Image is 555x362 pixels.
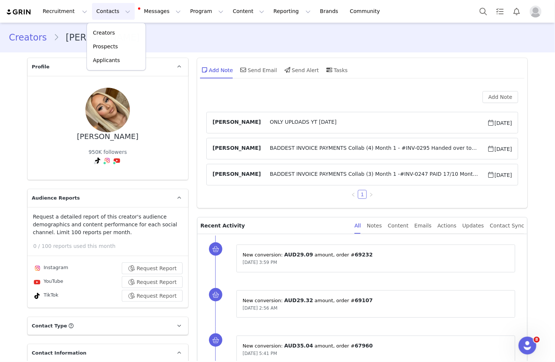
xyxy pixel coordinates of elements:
span: Contact Information [32,349,86,357]
p: 0 / 100 reports used this month [33,242,188,250]
div: Send Alert [283,61,319,79]
button: Request Report [122,290,183,302]
i: icon: right [369,193,373,197]
span: [DATE] [487,144,512,153]
div: Notes [367,217,382,234]
button: Reporting [269,3,315,20]
button: Profile [525,6,549,17]
p: Recent Activity [200,217,349,234]
span: 8 [534,337,540,343]
span: AUD35.04 [284,343,313,349]
p: New conversion: ⁨ ⁩ amount⁨⁩⁨, order #⁨ ⁩⁩ [243,342,509,350]
a: 1 [358,190,366,198]
span: 69107 [355,297,373,303]
span: ONLY UPLOADS YT [DATE] [261,118,487,127]
iframe: Intercom live chat [519,337,536,355]
button: Search [475,3,492,20]
p: New conversion: ⁨ ⁩ amount⁨⁩⁨, order #⁨ ⁩⁩ [243,251,509,259]
div: Instagram [33,264,68,273]
span: [PERSON_NAME] [213,170,261,179]
div: Send Email [239,61,277,79]
div: Add Note [200,61,233,79]
span: 69232 [355,252,373,258]
div: Contact Sync [490,217,525,234]
div: Tasks [325,61,348,79]
img: placeholder-profile.jpg [530,6,542,17]
p: New conversion: ⁨ ⁩ amount⁨⁩⁨, order #⁨ ⁩⁩ [243,297,509,304]
i: icon: left [351,193,356,197]
button: Messages [135,3,185,20]
li: Next Page [367,190,376,199]
button: Request Report [122,262,183,274]
li: 1 [358,190,367,199]
span: Audience Reports [32,194,80,202]
span: BADDEST INVOICE PAYMENTS Collab (4) Month 1 - #INV-0295 Handed over to [PERSON_NAME] 05/04 Month ... [261,144,487,153]
span: [DATE] 3:59 PM [243,260,277,265]
p: Applicants [93,56,120,64]
span: Contact Type [32,322,67,330]
p: Request a detailed report of this creator's audience demographics and content performance for eac... [33,213,183,236]
button: Add Note [483,91,519,103]
img: instagram.svg [104,158,110,164]
span: [DATE] [487,170,512,179]
div: Content [388,217,409,234]
img: 9571f5a4-b624-4b9f-bb1d-f44156376d75.jpg [85,88,130,132]
span: [PERSON_NAME] [213,144,261,153]
button: Content [228,3,269,20]
span: AUD29.32 [284,297,313,303]
p: Prospects [93,43,118,51]
span: [DATE] 2:56 AM [243,306,278,311]
div: YouTube [33,278,63,287]
li: Previous Page [349,190,358,199]
span: Profile [32,63,50,71]
span: 67960 [355,343,373,349]
span: AUD29.09 [284,252,313,258]
button: Recruitment [38,3,92,20]
a: Brands [316,3,345,20]
button: Program [186,3,228,20]
div: Actions [438,217,457,234]
div: [PERSON_NAME] [77,132,138,141]
button: Contacts [92,3,135,20]
span: [DATE] 5:41 PM [243,351,277,356]
span: [PERSON_NAME] [213,118,261,127]
span: BADDEST INVOICE PAYMENTS Collab (3) Month 1 -#INV-0247 PAID 17/10 Month 2 - #INV-0257 PAID 31/10 ... [261,170,487,179]
img: instagram.svg [35,265,40,271]
img: grin logo [6,9,32,16]
div: All [355,217,361,234]
span: [DATE] [487,118,512,127]
div: Emails [415,217,432,234]
button: Notifications [509,3,525,20]
div: 950K followers [89,148,127,156]
a: Tasks [492,3,508,20]
a: Creators [9,31,53,44]
button: Request Report [122,276,183,288]
p: Creators [93,29,115,37]
div: TikTok [33,291,59,300]
a: Community [346,3,388,20]
div: Updates [463,217,484,234]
